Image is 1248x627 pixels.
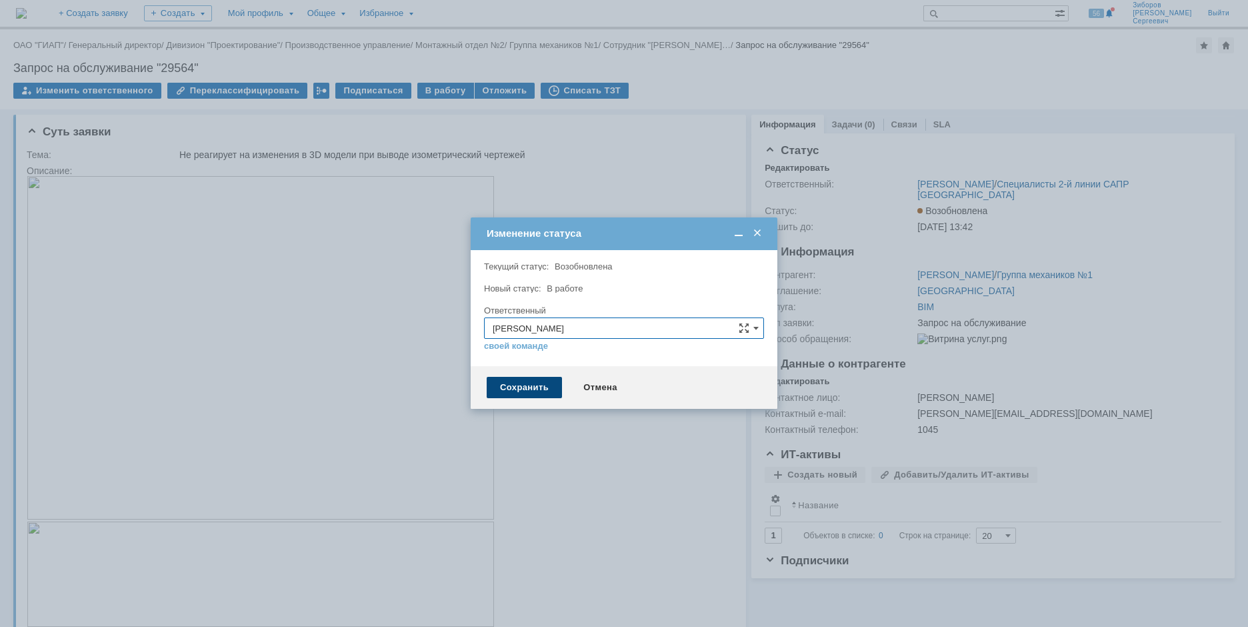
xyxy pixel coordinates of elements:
[751,227,764,239] span: Закрыть
[484,341,548,352] a: своей команде
[732,227,745,239] span: Свернуть (Ctrl + M)
[484,306,761,315] div: Ответственный
[547,283,583,293] span: В работе
[484,261,549,271] label: Текущий статус:
[555,261,613,271] span: Возобновлена
[739,323,749,334] span: Сложная форма
[487,227,764,239] div: Изменение статуса
[484,283,541,293] label: Новый статус:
